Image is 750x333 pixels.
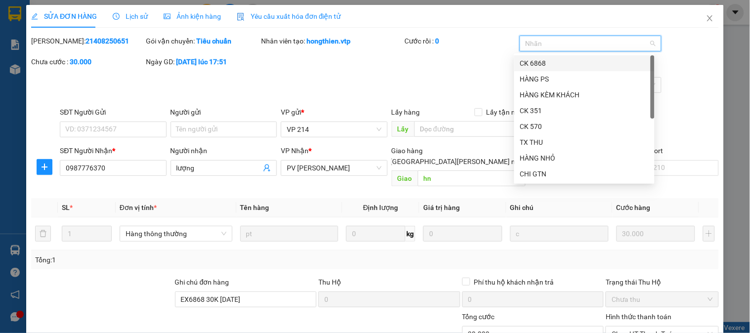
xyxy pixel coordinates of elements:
[120,204,157,211] span: Đơn vị tính
[606,277,718,288] div: Trạng thái Thu Hộ
[31,13,38,20] span: edit
[520,74,649,84] div: HÀNG PS
[423,204,460,211] span: Giá trị hàng
[164,13,171,20] span: picture
[514,87,655,103] div: HÀNG KÈM KHÁCH
[520,168,649,179] div: CHI GTN
[281,107,387,118] div: VP gửi
[703,226,715,242] button: plus
[520,58,649,69] div: CK 6868
[520,89,649,100] div: HÀNG KÈM KHÁCH
[436,37,440,45] b: 0
[175,278,229,286] label: Ghi chú đơn hàng
[520,105,649,116] div: CK 351
[37,163,52,171] span: plus
[514,134,655,150] div: TX THU
[612,292,712,307] span: Chưa thu
[696,5,724,33] button: Close
[414,121,526,137] input: Dọc đường
[617,204,651,211] span: Cước hàng
[175,291,317,307] input: Ghi chú đơn hàng
[146,56,259,67] div: Ngày GD:
[363,204,398,211] span: Định lượng
[612,145,718,156] div: CMND/Passport
[520,137,649,148] div: TX THU
[176,58,227,66] b: [DATE] lúc 17:51
[60,145,166,156] div: SĐT Người Nhận
[514,150,655,166] div: HÀNG NHỎ
[86,37,129,45] b: 21408250651
[606,313,671,321] label: Hình thức thanh toán
[281,147,309,155] span: VP Nhận
[287,122,381,137] span: VP 214
[31,56,144,67] div: Chưa cước :
[405,226,415,242] span: kg
[240,204,269,211] span: Tên hàng
[506,198,613,217] th: Ghi chú
[392,147,423,155] span: Giao hàng
[126,226,226,241] span: Hàng thông thường
[392,108,420,116] span: Lấy hàng
[197,37,232,45] b: Tiêu chuẩn
[387,156,526,167] span: [GEOGRAPHIC_DATA][PERSON_NAME] nơi
[261,36,403,46] div: Nhân viên tạo:
[462,313,495,321] span: Tổng cước
[35,226,51,242] button: delete
[405,36,518,46] div: Cước rồi :
[520,121,649,132] div: CK 570
[514,119,655,134] div: CK 570
[418,170,526,186] input: Dọc đường
[483,107,526,118] span: Lấy tận nơi
[37,159,52,175] button: plus
[31,12,97,20] span: SỬA ĐƠN HÀNG
[237,13,245,21] img: icon
[514,103,655,119] div: CK 351
[470,277,558,288] span: Phí thu hộ khách nhận trả
[237,12,341,20] span: Yêu cầu xuất hóa đơn điện tử
[31,36,144,46] div: [PERSON_NAME]:
[164,12,221,20] span: Ảnh kiện hàng
[307,37,351,45] b: hongthien.vtp
[392,121,414,137] span: Lấy
[263,164,271,172] span: user-add
[318,278,341,286] span: Thu Hộ
[520,153,649,164] div: HÀNG NHỎ
[113,13,120,20] span: clock-circle
[423,226,502,242] input: 0
[392,170,418,186] span: Giao
[240,226,339,242] input: VD: Bàn, Ghế
[514,55,655,71] div: CK 6868
[510,226,609,242] input: Ghi Chú
[617,226,696,242] input: 0
[113,12,148,20] span: Lịch sử
[35,254,290,265] div: Tổng: 1
[171,107,277,118] div: Người gửi
[60,107,166,118] div: SĐT Người Gửi
[514,166,655,182] div: CHI GTN
[706,14,714,22] span: close
[287,161,381,175] span: PV Gia Nghĩa
[514,71,655,87] div: HÀNG PS
[171,145,277,156] div: Người nhận
[62,204,70,211] span: SL
[146,36,259,46] div: Gói vận chuyển:
[70,58,91,66] b: 30.000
